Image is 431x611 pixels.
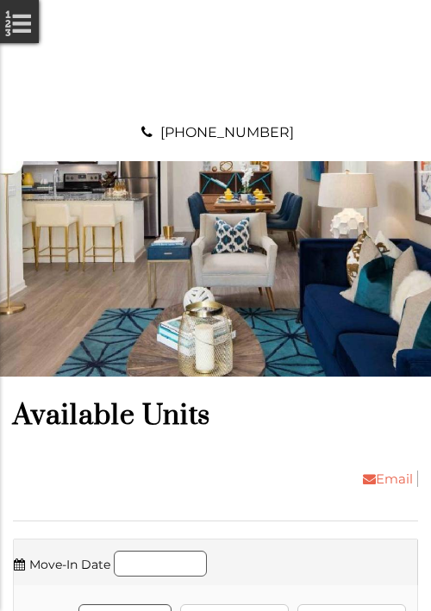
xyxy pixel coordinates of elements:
img: A graphic with a red M and the word SOUTH. [172,17,259,103]
input: Move in date [114,551,207,577]
h1: Available Units [13,398,418,433]
label: Move-In Date [14,553,110,576]
a: Email [350,471,418,487]
a: [PHONE_NUMBER] [160,124,294,140]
